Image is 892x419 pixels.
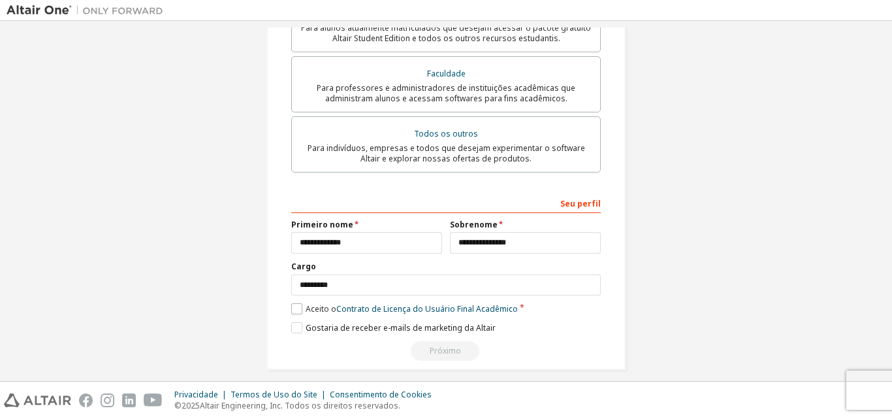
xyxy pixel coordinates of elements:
[291,341,601,361] div: Leia e aceite o CLUF para continuar
[306,303,336,314] font: Aceito o
[414,128,478,139] font: Todos os outros
[144,394,163,407] img: youtube.svg
[476,303,518,314] font: Acadêmico
[291,219,353,230] font: Primeiro nome
[427,68,466,79] font: Faculdade
[291,261,316,272] font: Cargo
[317,82,575,104] font: Para professores e administradores de instituições acadêmicas que administram alunos e acessam so...
[301,22,591,44] font: Para alunos atualmente matriculados que desejam acessar o pacote gratuito Altair Student Edition ...
[308,142,585,164] font: Para indivíduos, empresas e todos que desejam experimentar o software Altair e explorar nossas of...
[336,303,474,314] font: Contrato de Licença do Usuário Final
[122,394,136,407] img: linkedin.svg
[7,4,170,17] img: Altair Um
[306,322,496,333] font: Gostaria de receber e-mails de marketing da Altair
[200,400,400,411] font: Altair Engineering, Inc. Todos os direitos reservados.
[330,389,432,400] font: Consentimento de Cookies
[174,389,218,400] font: Privacidade
[560,198,601,209] font: Seu perfil
[450,219,498,230] font: Sobrenome
[101,394,114,407] img: instagram.svg
[182,400,200,411] font: 2025
[4,394,71,407] img: altair_logo.svg
[79,394,93,407] img: facebook.svg
[174,400,182,411] font: ©
[231,389,317,400] font: Termos de Uso do Site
